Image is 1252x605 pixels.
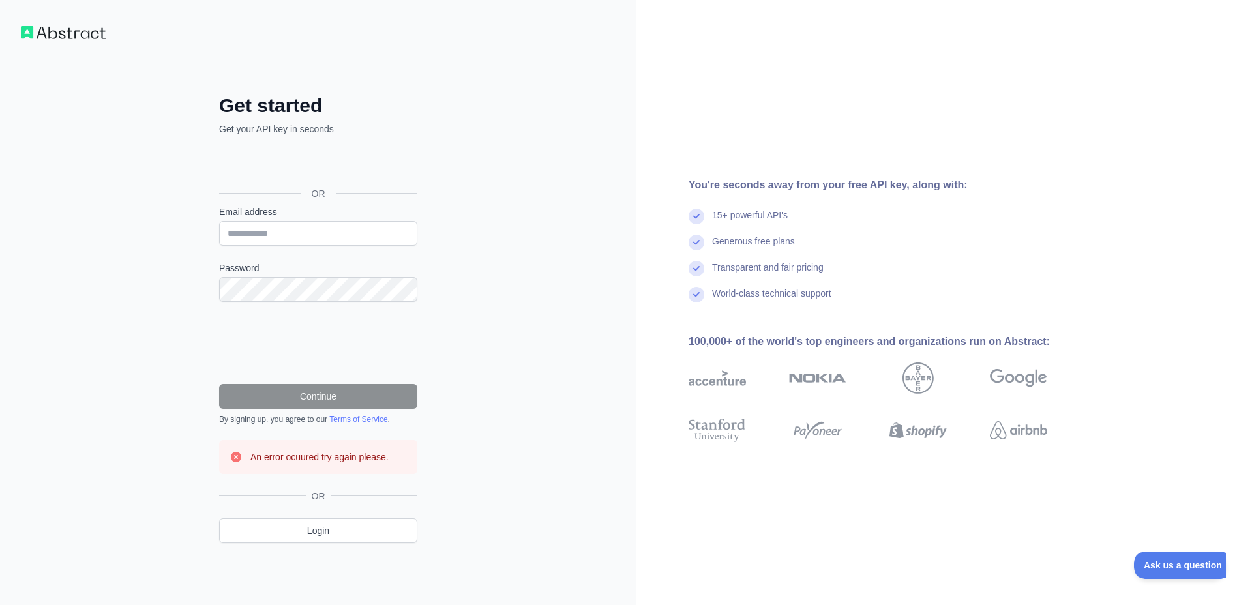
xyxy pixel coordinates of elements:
[689,209,704,224] img: check mark
[21,26,106,39] img: Workflow
[219,518,417,543] a: Login
[789,362,846,394] img: nokia
[1134,552,1226,579] iframe: Toggle Customer Support
[689,362,746,394] img: accenture
[219,317,417,368] iframe: reCAPTCHA
[712,235,795,261] div: Generous free plans
[990,362,1047,394] img: google
[219,414,417,424] div: By signing up, you agree to our .
[990,416,1047,445] img: airbnb
[689,334,1089,349] div: 100,000+ of the world's top engineers and organizations run on Abstract:
[712,261,824,287] div: Transparent and fair pricing
[712,209,788,235] div: 15+ powerful API's
[306,490,331,503] span: OR
[889,416,947,445] img: shopify
[789,416,846,445] img: payoneer
[301,187,336,200] span: OR
[213,150,421,179] iframe: Sign in with Google Button
[250,450,389,464] h3: An error ocuured try again please.
[219,150,415,179] div: Sign in with Google. Opens in new tab
[219,123,417,136] p: Get your API key in seconds
[689,177,1089,193] div: You're seconds away from your free API key, along with:
[219,205,417,218] label: Email address
[219,261,417,274] label: Password
[689,261,704,276] img: check mark
[219,94,417,117] h2: Get started
[329,415,387,424] a: Terms of Service
[689,235,704,250] img: check mark
[219,384,417,409] button: Continue
[902,362,934,394] img: bayer
[712,287,831,313] div: World-class technical support
[689,416,746,445] img: stanford university
[689,287,704,302] img: check mark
